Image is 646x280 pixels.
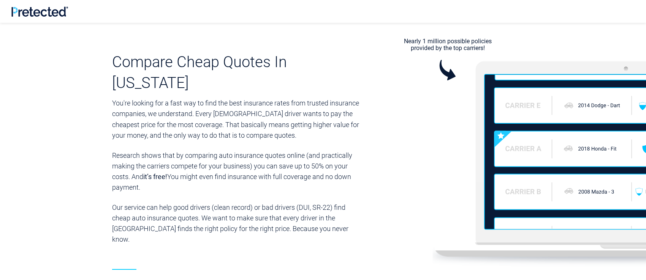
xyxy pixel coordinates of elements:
[112,150,362,193] p: Research shows that by comparing auto insurance quotes online (and practically making the carrier...
[112,98,362,140] p: You're looking for a fast way to find the best insurance rates from trusted insurance companies, ...
[143,173,167,181] b: it’s free!
[11,6,68,17] img: Pretected Logo
[112,202,362,245] p: Our service can help good drivers (clean record) or bad drivers (DUI, SR-22) find cheap auto insu...
[404,38,492,52] div: Nearly 1 million possible policies provided by the top carriers!
[112,52,362,93] h3: Compare Cheap Quotes In [US_STATE]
